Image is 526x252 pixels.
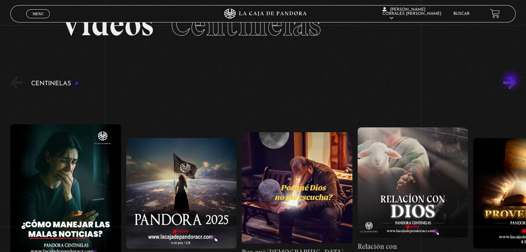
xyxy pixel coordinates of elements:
[61,8,465,41] h2: Videos
[504,77,516,89] button: Next
[31,80,79,87] h3: Centinelas
[33,12,44,16] span: Menu
[171,4,321,44] span: Centinelas
[490,9,500,18] a: View your shopping cart
[10,77,22,89] button: Previous
[30,17,46,22] span: Cerrar
[382,8,441,20] span: [PERSON_NAME] Corrales [PERSON_NAME]
[453,12,470,16] a: Buscar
